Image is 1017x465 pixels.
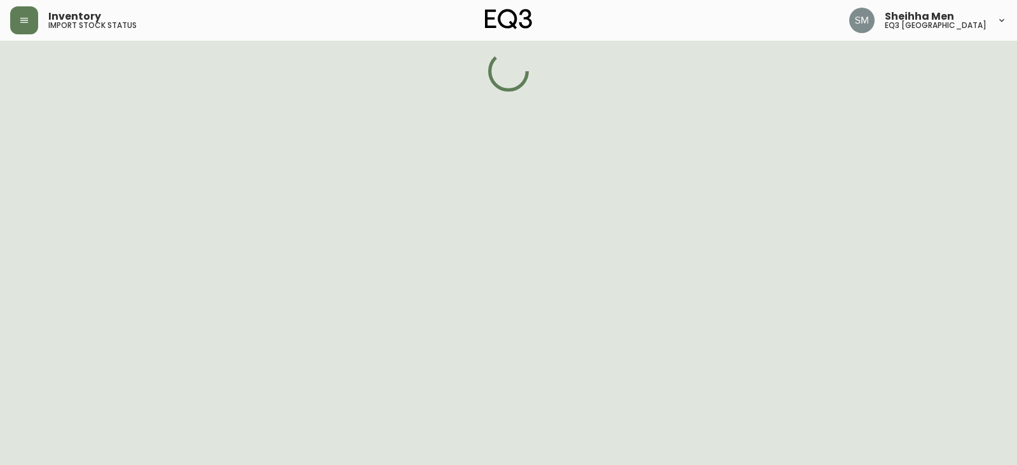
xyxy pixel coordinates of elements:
h5: eq3 [GEOGRAPHIC_DATA] [885,22,986,29]
span: Inventory [48,11,101,22]
span: Sheihha Men [885,11,954,22]
img: logo [485,9,532,29]
h5: import stock status [48,22,137,29]
img: cfa6f7b0e1fd34ea0d7b164297c1067f [849,8,875,33]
